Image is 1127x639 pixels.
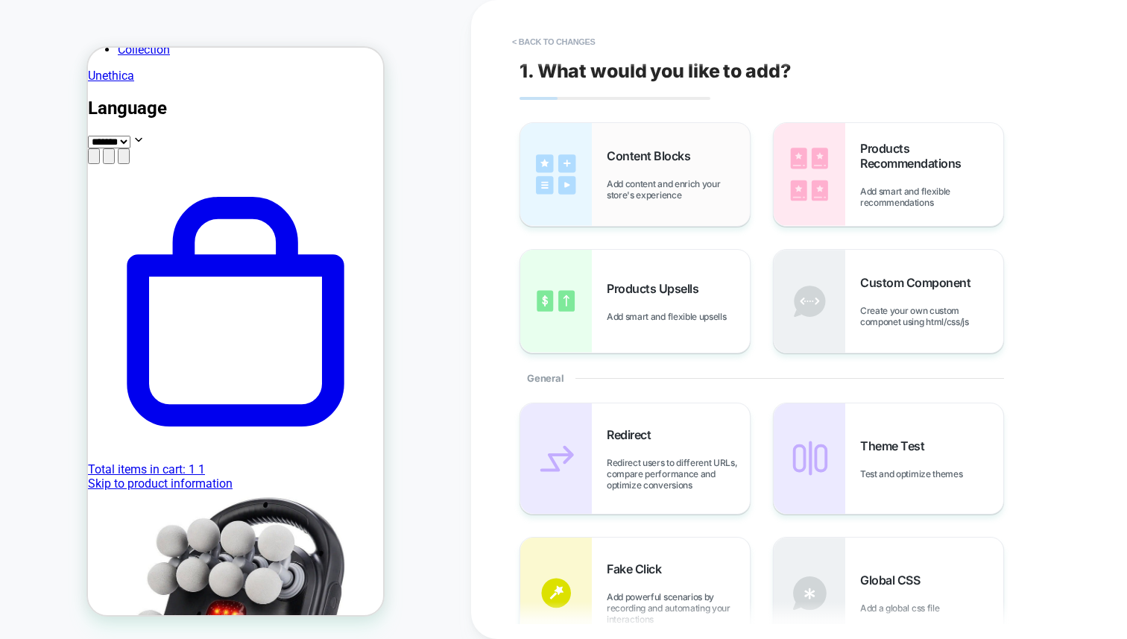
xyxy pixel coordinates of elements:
[607,561,669,576] span: Fake Click
[607,281,706,296] span: Products Upsells
[860,275,978,290] span: Custom Component
[607,457,750,491] span: Redirect users to different URLs, compare performance and optimize conversions
[505,30,603,54] button: < Back to changes
[520,60,791,82] span: 1. What would you like to add?
[860,186,1003,208] span: Add smart and flexible recommendations
[607,427,658,442] span: Redirect
[15,101,27,116] button: Open account menu
[860,438,932,453] span: Theme Test
[860,141,1003,171] span: Products Recommendations
[607,178,750,201] span: Add content and enrich your store's experience
[860,602,947,614] span: Add a global css file
[607,311,733,322] span: Add smart and flexible upsells
[860,573,927,588] span: Global CSS
[520,353,1004,403] div: General
[860,305,1003,327] span: Create your own custom componet using html/css/js
[607,148,698,163] span: Content Blocks
[607,591,750,625] span: Add powerful scenarios by recording and automating your interactions
[30,101,42,116] button: Open account menu
[860,468,970,479] span: Test and optimize themes
[110,415,117,429] span: 1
